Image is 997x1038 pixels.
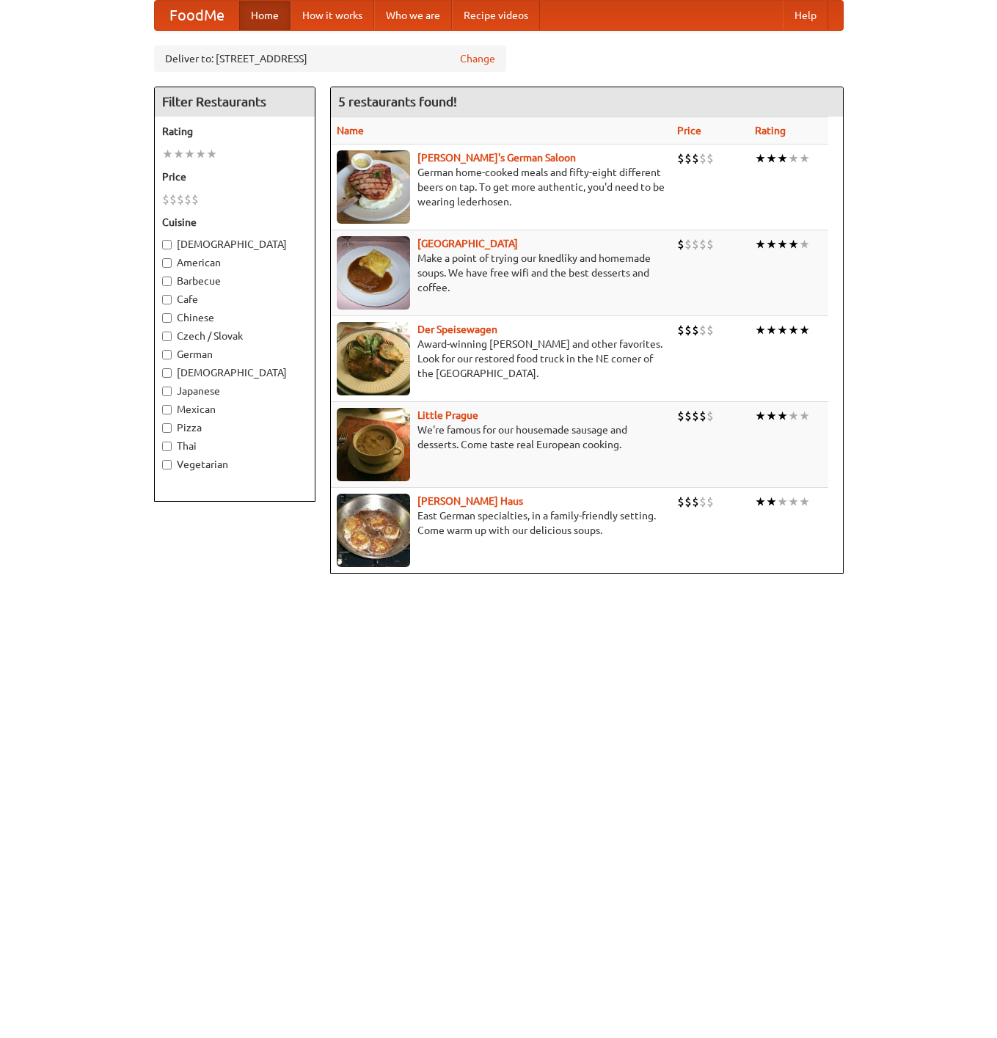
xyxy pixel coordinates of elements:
[755,236,766,252] li: ★
[162,240,172,249] input: [DEMOGRAPHIC_DATA]
[677,494,684,510] li: $
[706,236,714,252] li: $
[162,384,307,398] label: Japanese
[766,322,777,338] li: ★
[191,191,199,208] li: $
[706,408,714,424] li: $
[417,324,497,335] a: Der Speisewagen
[162,237,307,252] label: [DEMOGRAPHIC_DATA]
[755,125,786,136] a: Rating
[799,408,810,424] li: ★
[162,274,307,288] label: Barbecue
[154,45,506,72] div: Deliver to: [STREET_ADDRESS]
[337,337,665,381] p: Award-winning [PERSON_NAME] and other favorites. Look for our restored food truck in the NE corne...
[417,152,576,164] a: [PERSON_NAME]'s German Saloon
[777,322,788,338] li: ★
[162,329,307,343] label: Czech / Slovak
[162,439,307,453] label: Thai
[699,408,706,424] li: $
[684,150,692,167] li: $
[162,169,307,184] h5: Price
[162,387,172,396] input: Japanese
[155,1,239,30] a: FoodMe
[777,408,788,424] li: ★
[162,423,172,433] input: Pizza
[162,277,172,286] input: Barbecue
[417,238,518,249] a: [GEOGRAPHIC_DATA]
[788,322,799,338] li: ★
[699,322,706,338] li: $
[173,146,184,162] li: ★
[337,423,665,452] p: We're famous for our housemade sausage and desserts. Come taste real European cooking.
[706,494,714,510] li: $
[699,494,706,510] li: $
[162,402,307,417] label: Mexican
[374,1,452,30] a: Who we are
[766,150,777,167] li: ★
[177,191,184,208] li: $
[162,460,172,469] input: Vegetarian
[337,236,410,310] img: czechpoint.jpg
[337,165,665,209] p: German home-cooked meals and fifty-eight different beers on tap. To get more authentic, you'd nee...
[706,322,714,338] li: $
[766,236,777,252] li: ★
[677,125,701,136] a: Price
[162,365,307,380] label: [DEMOGRAPHIC_DATA]
[783,1,828,30] a: Help
[162,347,307,362] label: German
[162,405,172,414] input: Mexican
[692,408,699,424] li: $
[777,236,788,252] li: ★
[692,236,699,252] li: $
[788,494,799,510] li: ★
[337,508,665,538] p: East German specialties, in a family-friendly setting. Come warm up with our delicious soups.
[788,408,799,424] li: ★
[692,494,699,510] li: $
[799,150,810,167] li: ★
[291,1,374,30] a: How it works
[417,409,478,421] a: Little Prague
[337,494,410,567] img: kohlhaus.jpg
[162,295,172,304] input: Cafe
[162,313,172,323] input: Chinese
[788,150,799,167] li: ★
[799,236,810,252] li: ★
[677,150,684,167] li: $
[777,494,788,510] li: ★
[206,146,217,162] li: ★
[162,332,172,341] input: Czech / Slovak
[706,150,714,167] li: $
[162,124,307,139] h5: Rating
[162,368,172,378] input: [DEMOGRAPHIC_DATA]
[755,494,766,510] li: ★
[460,51,495,66] a: Change
[692,150,699,167] li: $
[777,150,788,167] li: ★
[677,236,684,252] li: $
[162,215,307,230] h5: Cuisine
[162,420,307,435] label: Pizza
[239,1,291,30] a: Home
[677,408,684,424] li: $
[788,236,799,252] li: ★
[699,150,706,167] li: $
[184,191,191,208] li: $
[677,322,684,338] li: $
[162,258,172,268] input: American
[452,1,540,30] a: Recipe videos
[184,146,195,162] li: ★
[162,292,307,307] label: Cafe
[195,146,206,162] li: ★
[162,457,307,472] label: Vegetarian
[799,494,810,510] li: ★
[692,322,699,338] li: $
[766,408,777,424] li: ★
[162,442,172,451] input: Thai
[766,494,777,510] li: ★
[337,125,364,136] a: Name
[684,408,692,424] li: $
[755,408,766,424] li: ★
